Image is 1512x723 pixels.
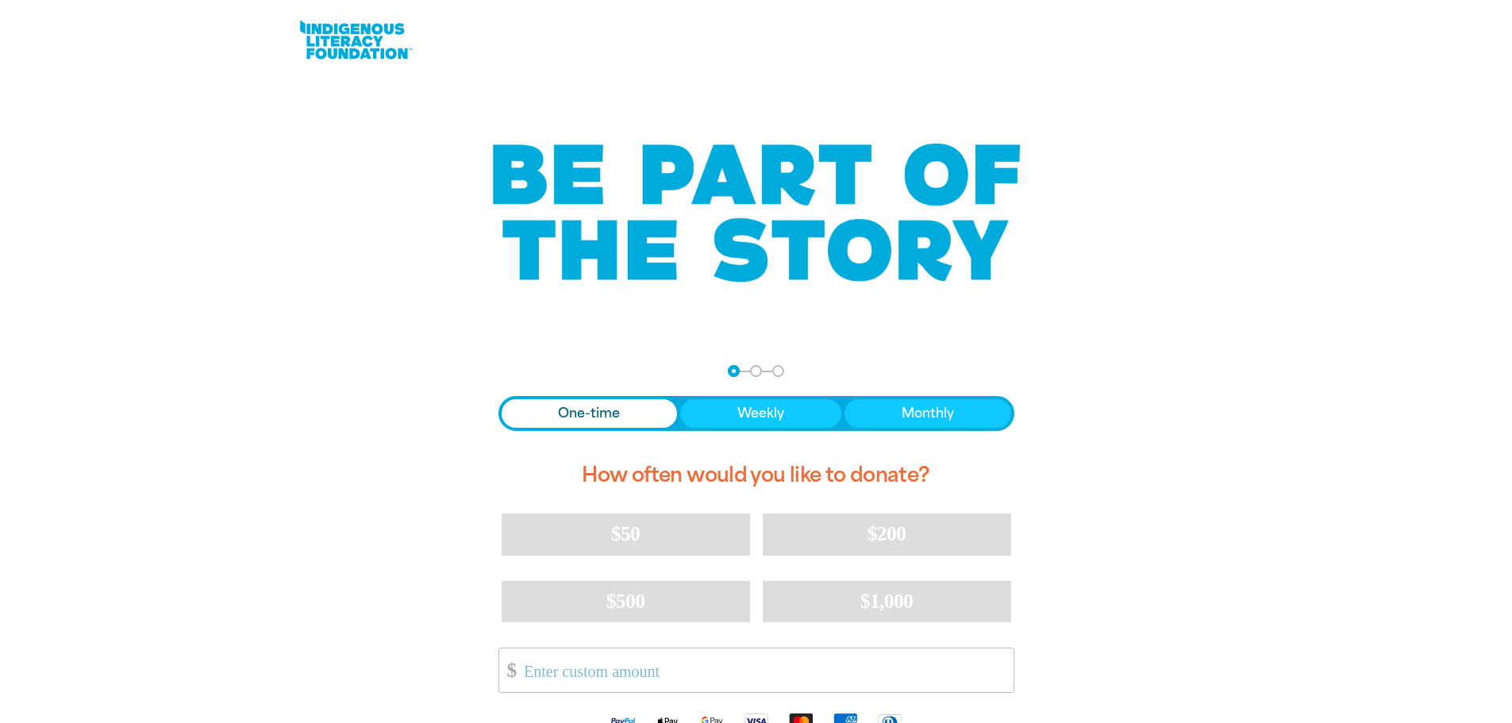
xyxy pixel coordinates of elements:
[737,404,784,423] span: Weekly
[606,590,645,613] span: $500
[750,365,762,377] button: Navigate to step 2 of 3 to enter your details
[502,513,750,555] button: $50
[680,399,841,428] button: Weekly
[498,450,1014,501] h2: How often would you like to donate?
[860,590,914,613] span: $1,000
[479,112,1034,314] img: Be part of the story
[902,404,954,423] span: Monthly
[499,652,517,688] span: $
[763,513,1011,555] button: $200
[611,522,640,545] span: $50
[844,399,1011,428] button: Monthly
[558,404,620,423] span: One-time
[513,648,1013,692] input: Enter custom amount
[498,396,1014,431] div: Donation frequency
[728,365,740,377] button: Navigate to step 1 of 3 to enter your donation amount
[772,365,784,377] button: Navigate to step 3 of 3 to enter your payment details
[763,581,1011,622] button: $1,000
[502,399,678,428] button: One-time
[502,581,750,622] button: $500
[868,522,906,545] span: $200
